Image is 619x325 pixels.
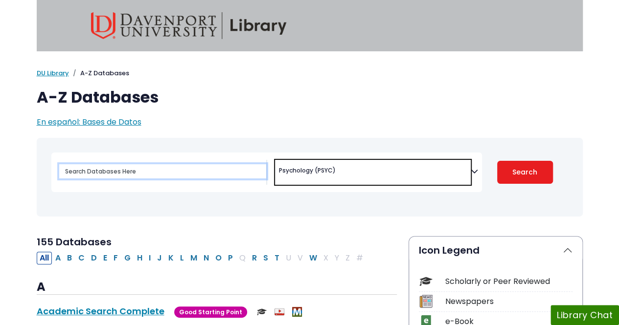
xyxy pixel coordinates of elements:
[445,276,573,287] div: Scholarly or Peer Reviewed
[146,252,154,264] button: Filter Results I
[121,252,134,264] button: Filter Results G
[260,252,271,264] button: Filter Results S
[419,275,433,288] img: Icon Scholarly or Peer Reviewed
[174,306,247,318] span: Good Starting Point
[69,68,129,78] li: A-Z Databases
[201,252,212,264] button: Filter Results N
[550,305,619,325] button: Library Chat
[338,168,342,176] textarea: Search
[275,166,336,175] li: Psychology (PSYC)
[445,296,573,307] div: Newspapers
[111,252,121,264] button: Filter Results F
[165,252,177,264] button: Filter Results K
[37,252,367,263] div: Alpha-list to filter by first letter of database name
[134,252,145,264] button: Filter Results H
[37,280,397,295] h3: A
[52,252,64,264] button: Filter Results A
[37,235,112,249] span: 155 Databases
[37,138,583,217] nav: Search filters
[279,166,336,175] span: Psychology (PSYC)
[100,252,110,264] button: Filter Results E
[187,252,200,264] button: Filter Results M
[154,252,165,264] button: Filter Results J
[419,295,433,308] img: Icon Newspapers
[249,252,260,264] button: Filter Results R
[275,307,284,317] img: Audio & Video
[37,252,52,264] button: All
[37,305,164,317] a: Academic Search Complete
[257,307,267,317] img: Scholarly or Peer Reviewed
[88,252,100,264] button: Filter Results D
[91,12,287,39] img: Davenport University Library
[225,252,236,264] button: Filter Results P
[272,252,282,264] button: Filter Results T
[409,237,582,264] button: Icon Legend
[37,116,141,128] a: En español: Bases de Datos
[212,252,225,264] button: Filter Results O
[64,252,75,264] button: Filter Results B
[497,161,553,184] button: Submit for Search Results
[59,164,266,178] input: Search database by title or keyword
[37,68,69,78] a: DU Library
[306,252,320,264] button: Filter Results W
[37,88,583,107] h1: A-Z Databases
[75,252,88,264] button: Filter Results C
[37,68,583,78] nav: breadcrumb
[292,307,302,317] img: MeL (Michigan electronic Library)
[177,252,187,264] button: Filter Results L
